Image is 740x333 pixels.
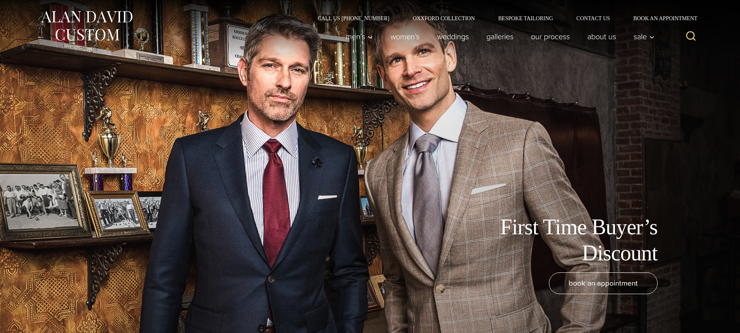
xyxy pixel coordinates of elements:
[682,27,700,46] button: View Search Form
[477,29,522,44] a: Galleries
[40,9,133,43] img: Alan David Custom
[565,16,622,21] a: Contact Us
[401,16,486,21] a: Oxxford Collection
[483,214,658,266] h1: First Time Buyer’s Discount
[522,29,578,44] a: Our Process
[549,272,658,294] a: book an appointment
[578,29,625,44] a: About Us
[337,29,658,44] nav: Primary Navigation
[306,16,401,21] a: Call Us [PHONE_NUMBER]
[306,16,700,21] nav: Secondary Navigation
[346,33,373,40] span: Men’s
[486,16,564,21] a: Bespoke Tailoring
[569,277,638,289] span: book an appointment
[428,29,477,44] a: weddings
[622,16,700,21] a: Book an Appointment
[634,33,655,40] span: Sale
[381,29,428,44] a: Women’s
